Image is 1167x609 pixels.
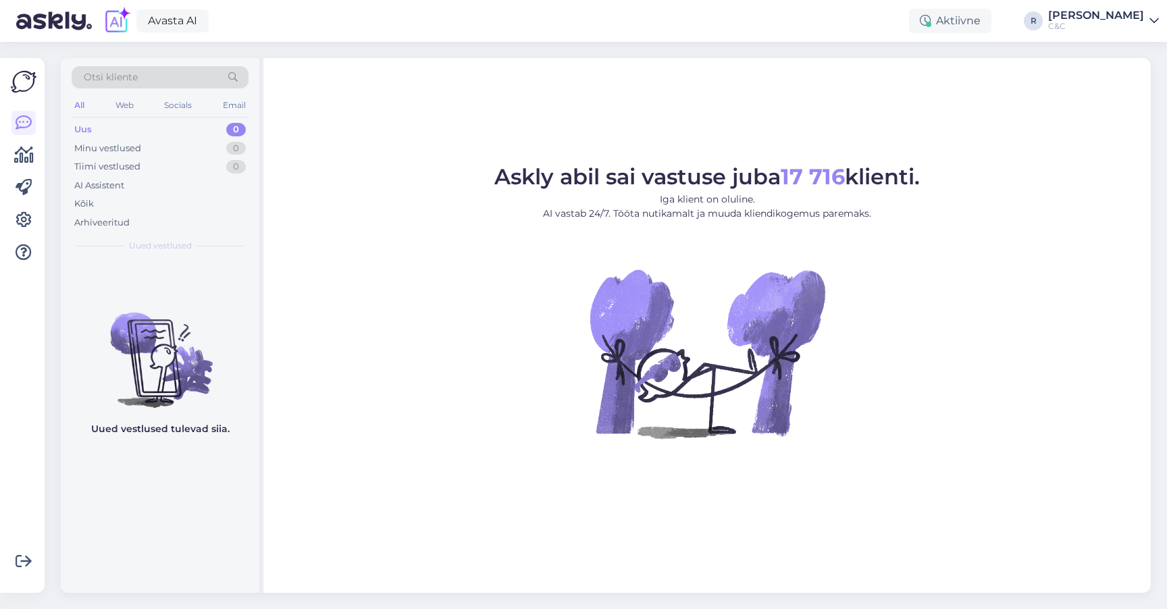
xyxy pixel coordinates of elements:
[586,232,829,475] img: No Chat active
[113,97,136,114] div: Web
[781,163,845,190] b: 17 716
[91,422,230,436] p: Uued vestlused tulevad siia.
[226,142,246,155] div: 0
[103,7,131,35] img: explore-ai
[74,160,140,174] div: Tiimi vestlused
[1048,21,1144,32] div: C&C
[136,9,209,32] a: Avasta AI
[220,97,249,114] div: Email
[494,192,920,221] p: Iga klient on oluline. AI vastab 24/7. Tööta nutikamalt ja muuda kliendikogemus paremaks.
[226,123,246,136] div: 0
[494,163,920,190] span: Askly abil sai vastuse juba klienti.
[1048,10,1159,32] a: [PERSON_NAME]C&C
[226,160,246,174] div: 0
[74,197,94,211] div: Kõik
[161,97,194,114] div: Socials
[61,288,259,410] img: No chats
[1048,10,1144,21] div: [PERSON_NAME]
[74,123,92,136] div: Uus
[84,70,138,84] span: Otsi kliente
[74,142,141,155] div: Minu vestlused
[1024,11,1043,30] div: R
[129,240,192,252] span: Uued vestlused
[11,69,36,95] img: Askly Logo
[909,9,991,33] div: Aktiivne
[72,97,87,114] div: All
[74,216,130,230] div: Arhiveeritud
[74,179,124,192] div: AI Assistent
